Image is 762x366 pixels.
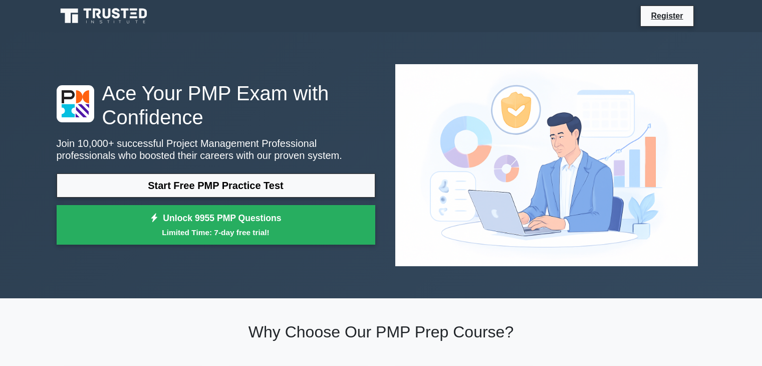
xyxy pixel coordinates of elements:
a: Start Free PMP Practice Test [57,173,375,198]
h1: Ace Your PMP Exam with Confidence [57,81,375,129]
small: Limited Time: 7-day free trial! [69,227,363,238]
p: Join 10,000+ successful Project Management Professional professionals who boosted their careers w... [57,137,375,161]
h2: Why Choose Our PMP Prep Course? [57,322,706,341]
a: Unlock 9955 PMP QuestionsLimited Time: 7-day free trial! [57,205,375,245]
a: Register [645,10,689,22]
img: Project Management Professional Preview [387,56,706,274]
